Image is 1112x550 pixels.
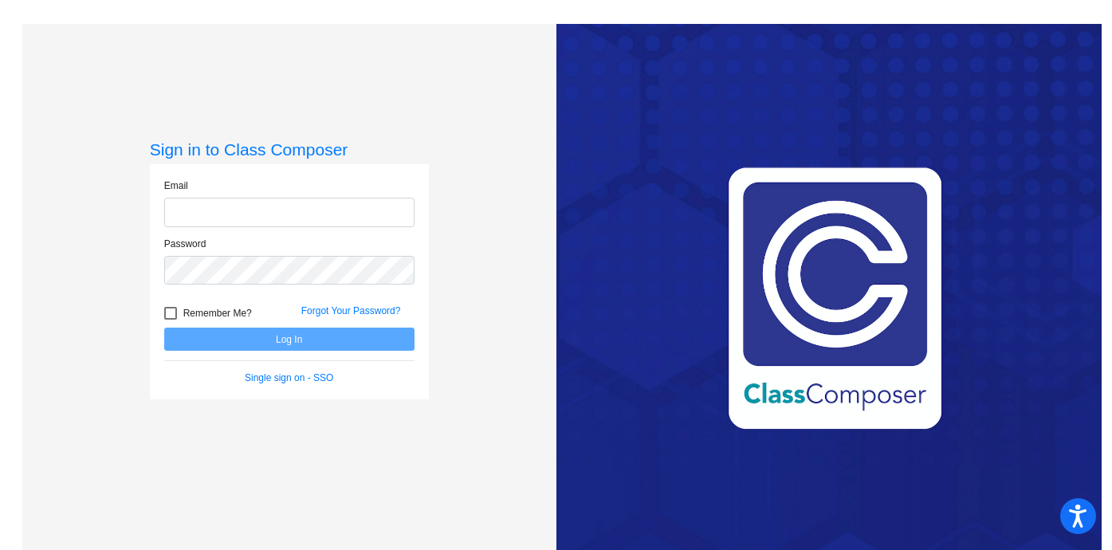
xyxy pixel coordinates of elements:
[301,305,401,316] a: Forgot Your Password?
[150,139,429,159] h3: Sign in to Class Composer
[245,372,333,383] a: Single sign on - SSO
[164,179,188,193] label: Email
[164,237,206,251] label: Password
[183,304,252,323] span: Remember Me?
[164,328,415,351] button: Log In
